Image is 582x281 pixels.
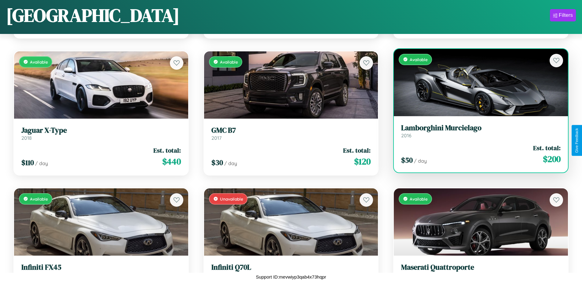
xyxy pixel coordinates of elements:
span: $ 120 [354,155,371,168]
span: / day [414,158,427,164]
span: $ 30 [211,157,223,168]
a: Infiniti FX452020 [21,263,181,278]
h3: Infiniti Q70L [211,263,371,272]
span: Available [30,59,48,65]
span: $ 200 [543,153,561,165]
h3: Jaguar X-Type [21,126,181,135]
span: Available [410,196,428,202]
button: Filters [550,9,576,21]
a: Jaguar X-Type2018 [21,126,181,141]
span: 2018 [21,135,32,141]
span: 2017 [211,135,221,141]
h3: Lamborghini Murcielago [401,124,561,132]
span: $ 110 [21,157,34,168]
span: 2020 [21,272,33,278]
span: Available [410,57,428,62]
span: Unavailable [220,196,243,202]
a: GMC B72017 [211,126,371,141]
div: Give Feedback [575,128,579,153]
a: Infiniti Q70L2021 [211,263,371,278]
h3: Maserati Quattroporte [401,263,561,272]
h3: GMC B7 [211,126,371,135]
a: Maserati Quattroporte2018 [401,263,561,278]
span: Available [30,196,48,202]
a: Lamborghini Murcielago2016 [401,124,561,139]
span: Est. total: [153,146,181,155]
p: Support ID: mevwiyp3qab4x73hqpr [256,273,326,281]
h1: [GEOGRAPHIC_DATA] [6,3,180,28]
div: Filters [559,12,573,18]
span: Est. total: [343,146,371,155]
span: Available [220,59,238,65]
span: 2021 [211,272,222,278]
span: 2018 [401,272,412,278]
span: 2016 [401,132,412,139]
span: / day [224,160,237,166]
span: Est. total: [533,143,561,152]
span: $ 50 [401,155,413,165]
h3: Infiniti FX45 [21,263,181,272]
span: / day [35,160,48,166]
span: $ 440 [162,155,181,168]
